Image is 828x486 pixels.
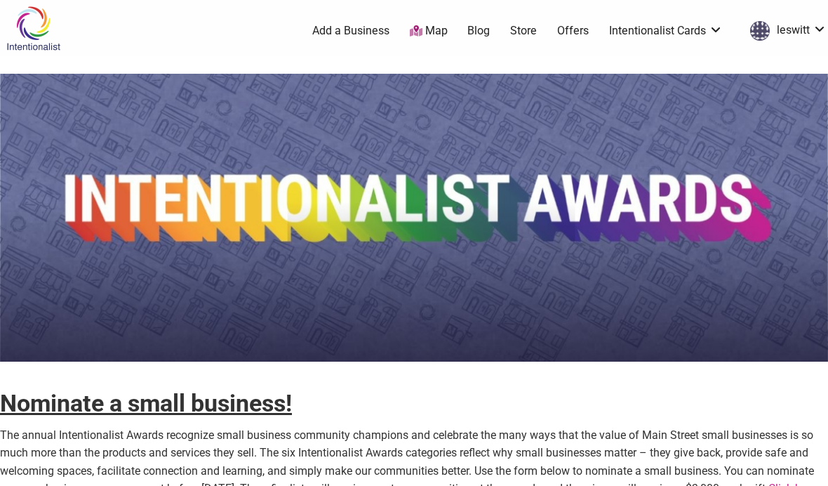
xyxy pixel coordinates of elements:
a: leswitt [743,18,827,44]
a: Add a Business [312,23,389,39]
a: Store [510,23,537,39]
a: Blog [467,23,490,39]
a: Intentionalist Cards [609,23,723,39]
a: Map [410,23,448,39]
a: Offers [557,23,589,39]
